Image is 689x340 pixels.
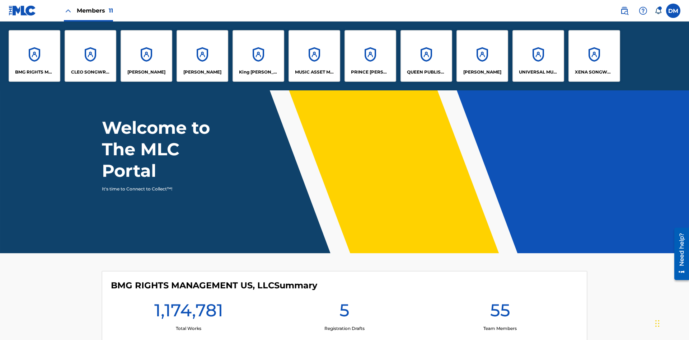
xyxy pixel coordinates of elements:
a: AccountsQUEEN PUBLISHA [400,30,452,82]
p: XENA SONGWRITER [575,69,614,75]
img: Close [64,6,72,15]
p: Total Works [176,325,201,332]
p: ELVIS COSTELLO [127,69,165,75]
a: Public Search [617,4,632,18]
a: Accounts[PERSON_NAME] [177,30,228,82]
p: Team Members [483,325,517,332]
h1: 1,174,781 [154,299,223,325]
p: King McTesterson [239,69,278,75]
a: AccountsBMG RIGHTS MANAGEMENT US, LLC [9,30,60,82]
a: AccountsKing [PERSON_NAME] [233,30,284,82]
img: MLC Logo [9,5,36,16]
h4: BMG RIGHTS MANAGEMENT US, LLC [111,280,317,291]
h1: 5 [339,299,350,325]
a: AccountsPRINCE [PERSON_NAME] [344,30,396,82]
a: AccountsUNIVERSAL MUSIC PUB GROUP [512,30,564,82]
span: 11 [109,7,113,14]
p: BMG RIGHTS MANAGEMENT US, LLC [15,69,54,75]
span: Members [77,6,113,15]
a: AccountsXENA SONGWRITER [568,30,620,82]
a: Accounts[PERSON_NAME] [456,30,508,82]
p: CLEO SONGWRITER [71,69,110,75]
a: AccountsMUSIC ASSET MANAGEMENT (MAM) [289,30,340,82]
h1: 55 [490,299,510,325]
div: Notifications [655,7,662,14]
p: Registration Drafts [324,325,365,332]
a: Accounts[PERSON_NAME] [121,30,172,82]
p: PRINCE MCTESTERSON [351,69,390,75]
p: RONALD MCTESTERSON [463,69,501,75]
a: AccountsCLEO SONGWRITER [65,30,116,82]
iframe: Resource Center [669,225,689,284]
p: QUEEN PUBLISHA [407,69,446,75]
div: User Menu [666,4,680,18]
div: Drag [655,313,660,334]
div: Help [636,4,650,18]
p: It's time to Connect to Collect™! [102,186,226,192]
p: EYAMA MCSINGER [183,69,221,75]
p: MUSIC ASSET MANAGEMENT (MAM) [295,69,334,75]
img: help [639,6,647,15]
p: UNIVERSAL MUSIC PUB GROUP [519,69,558,75]
iframe: Chat Widget [653,306,689,340]
h1: Welcome to The MLC Portal [102,117,236,181]
img: search [620,6,629,15]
